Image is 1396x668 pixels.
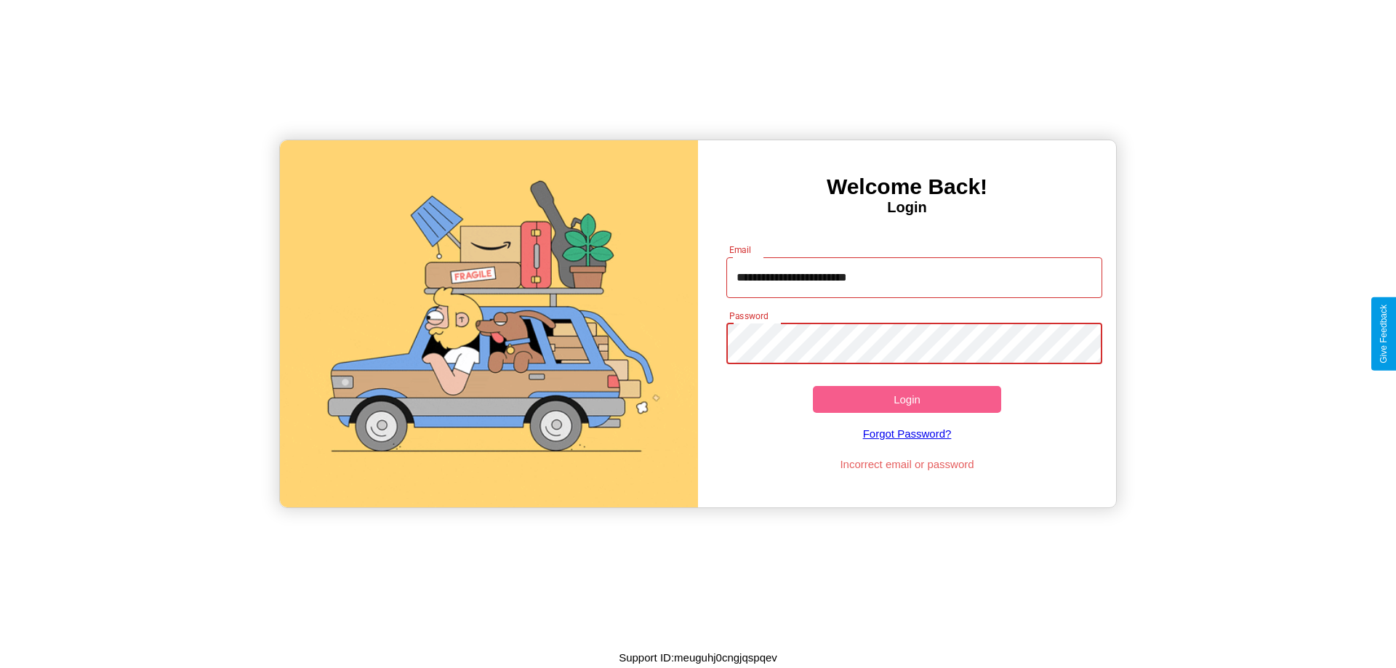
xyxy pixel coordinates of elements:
a: Forgot Password? [719,413,1096,454]
label: Email [729,244,752,256]
div: Give Feedback [1379,305,1389,363]
button: Login [813,386,1001,413]
p: Incorrect email or password [719,454,1096,474]
h4: Login [698,199,1116,216]
p: Support ID: meuguhj0cngjqspqev [619,648,777,667]
h3: Welcome Back! [698,174,1116,199]
label: Password [729,310,768,322]
img: gif [280,140,698,507]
